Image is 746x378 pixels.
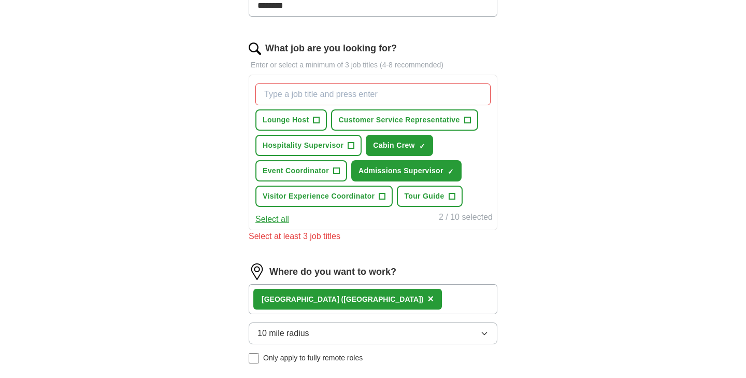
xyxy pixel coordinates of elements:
div: 2 / 10 selected [439,211,493,226]
span: Tour Guide [404,191,444,202]
span: Admissions Supervisor [358,165,443,176]
span: Lounge Host [263,115,309,125]
input: Type a job title and press enter [255,83,491,105]
span: × [427,293,434,304]
span: Event Coordinator [263,165,329,176]
img: search.png [249,43,261,55]
button: Hospitality Supervisor [255,135,362,156]
button: Admissions Supervisor✓ [351,160,462,181]
span: 10 mile radius [257,327,309,340]
span: ✓ [448,167,454,176]
button: 10 mile radius [249,323,497,344]
span: ✓ [419,142,425,150]
img: location.png [249,263,265,280]
span: Cabin Crew [373,140,415,151]
span: Visitor Experience Coordinator [263,191,375,202]
button: Cabin Crew✓ [366,135,433,156]
label: Where do you want to work? [269,265,396,279]
button: × [427,291,434,307]
p: Enter or select a minimum of 3 job titles (4-8 recommended) [249,60,497,71]
div: Select at least 3 job titles [249,230,497,243]
button: Select all [255,213,289,226]
span: Customer Service Representative [338,115,460,125]
span: Only apply to fully remote roles [263,353,363,363]
button: Customer Service Representative [331,109,478,131]
label: What job are you looking for? [265,41,397,55]
strong: [GEOGRAPHIC_DATA] [262,295,339,303]
input: Only apply to fully remote roles [249,353,259,363]
button: Lounge Host [255,109,327,131]
span: ([GEOGRAPHIC_DATA]) [341,295,423,303]
button: Visitor Experience Coordinator [255,186,393,207]
button: Tour Guide [397,186,462,207]
button: Event Coordinator [255,160,347,181]
span: Hospitality Supervisor [263,140,343,151]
